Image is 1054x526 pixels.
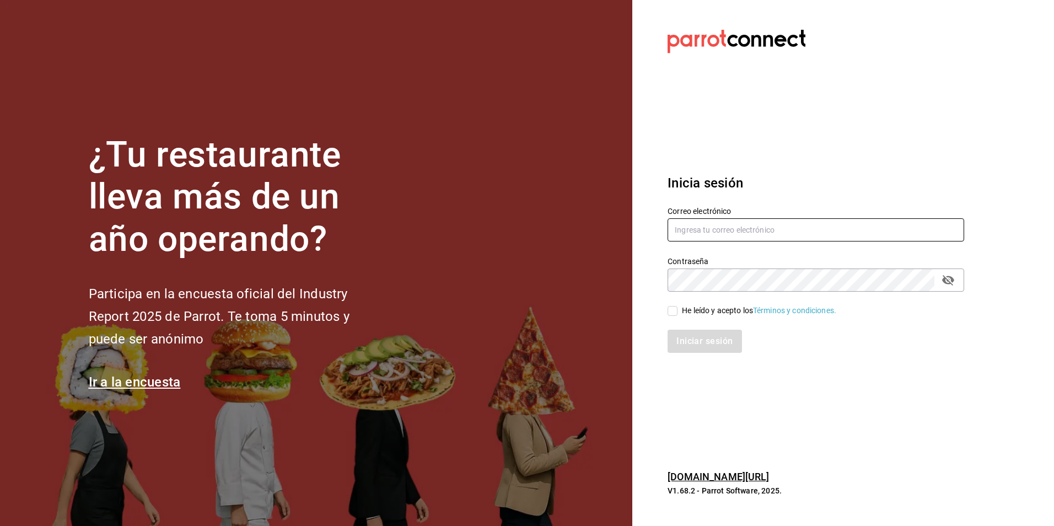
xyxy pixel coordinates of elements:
[89,374,181,390] a: Ir a la encuesta
[668,485,964,496] p: V1.68.2 - Parrot Software, 2025.
[668,173,964,193] h3: Inicia sesión
[939,271,958,289] button: passwordField
[89,283,386,350] h2: Participa en la encuesta oficial del Industry Report 2025 de Parrot. Te toma 5 minutos y puede se...
[668,257,964,265] label: Contraseña
[753,306,836,315] a: Términos y condiciones.
[668,218,964,241] input: Ingresa tu correo electrónico
[668,207,964,214] label: Correo electrónico
[89,134,386,261] h1: ¿Tu restaurante lleva más de un año operando?
[682,305,836,316] div: He leído y acepto los
[668,471,769,482] a: [DOMAIN_NAME][URL]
